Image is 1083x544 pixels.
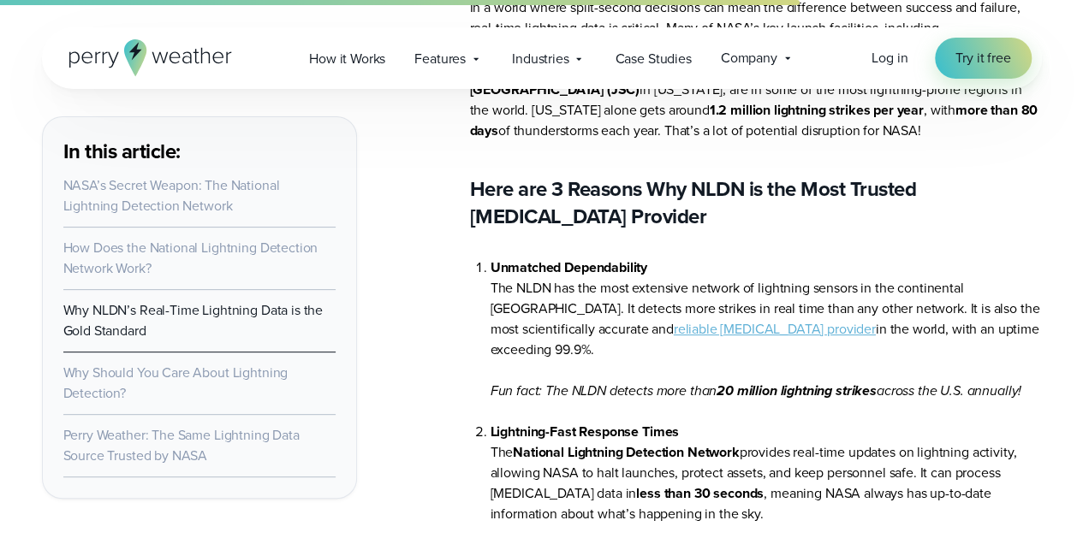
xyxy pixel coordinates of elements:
strong: 1.2 million lightning strikes per year [710,100,924,120]
h3: In this article: [63,138,336,165]
a: reliable [MEDICAL_DATA] provider [674,319,876,339]
a: Try it free [935,38,1031,79]
a: How Does the National Lightning Detection Network Work? [63,238,318,278]
strong: Lightning-Fast Response Times [491,422,680,441]
a: How it Works [295,41,400,76]
em: 20 million lightning strikes [717,381,877,400]
strong: [PERSON_NAME][GEOGRAPHIC_DATA] (JSC) [470,59,955,99]
em: Fun fact: The NLDN detects more than [491,381,717,400]
strong: National Lightning Detection Network [513,442,740,462]
a: Perry Weather: The Same Lightning Data Source Trusted by NASA [63,425,300,465]
strong: more than 80 days [470,100,1038,140]
span: Case Studies [615,49,691,69]
span: Try it free [955,48,1010,68]
strong: Here are 3 Reasons Why NLDN is the Most Trusted [MEDICAL_DATA] Provider [470,174,917,232]
a: NASA’s Secret Weapon: The National Lightning Detection Network [63,175,280,216]
span: Company [721,48,777,68]
span: How it Works [309,49,385,69]
a: Case Studies [600,41,705,76]
a: Why Should You Care About Lightning Detection? [63,363,289,403]
a: Why NLDN’s Real-Time Lightning Data is the Gold Standard [63,300,324,340]
em: across the U.S. annually! [877,381,1021,400]
span: Features [414,49,466,69]
strong: Unmatched Dependability [491,257,647,277]
span: Industries [512,49,568,69]
a: Log in [872,48,907,68]
strong: less than 30 seconds [636,483,764,503]
li: The NLDN has the most extensive network of lightning sensors in the continental [GEOGRAPHIC_DATA]... [491,257,1042,422]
